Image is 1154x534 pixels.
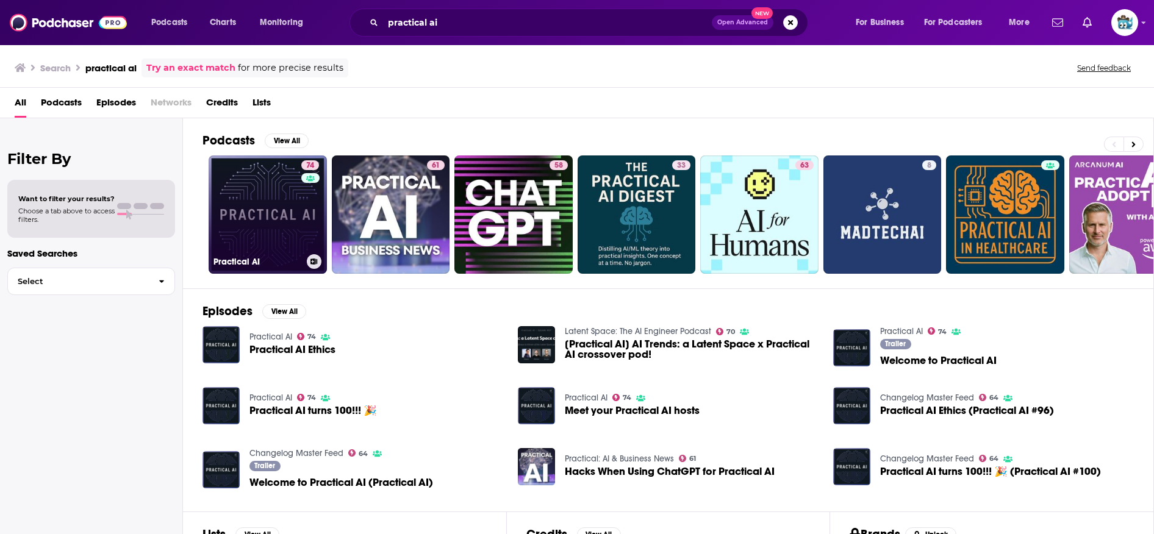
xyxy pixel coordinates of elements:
[1073,63,1134,73] button: Send feedback
[700,155,819,274] a: 63
[254,462,275,469] span: Trailer
[306,160,314,172] span: 74
[238,61,343,75] span: for more precise results
[689,456,696,461] span: 61
[1000,13,1045,32] button: open menu
[518,387,555,424] img: Meet your Practical AI hosts
[202,304,306,319] a: EpisodesView All
[249,332,292,342] a: Practical AI
[202,451,240,488] img: Welcome to Practical AI (Practical AI)
[307,334,316,340] span: 74
[565,454,674,464] a: Practical: AI & Business News
[833,329,870,366] img: Welcome to Practical AI
[361,9,820,37] div: Search podcasts, credits, & more...
[623,395,631,400] span: 74
[7,268,175,295] button: Select
[151,14,187,31] span: Podcasts
[518,326,555,363] img: [Practical AI] AI Trends: a Latent Space x Practical AI crossover pod!
[85,62,137,74] h3: practical ai
[716,328,736,335] a: 70
[359,451,368,457] span: 64
[565,393,607,403] a: Practical AI
[880,405,1054,416] a: Practical AI Ethics (Practical AI #96)
[260,14,303,31] span: Monitoring
[712,15,773,30] button: Open AdvancedNew
[202,326,240,363] img: Practical AI Ethics
[1078,12,1097,33] a: Show notifications dropdown
[928,327,947,335] a: 74
[717,20,768,26] span: Open Advanced
[880,393,974,403] a: Changelog Master Feed
[249,393,292,403] a: Practical AI
[146,61,235,75] a: Try an exact match
[833,448,870,485] img: Practical AI turns 100!!! 🎉 (Practical AI #100)
[677,160,686,172] span: 33
[1047,12,1068,33] a: Show notifications dropdown
[332,155,450,274] a: 61
[1111,9,1138,36] img: User Profile
[751,7,773,19] span: New
[565,466,775,477] span: Hacks When Using ChatGPT for Practical AI
[10,11,127,34] img: Podchaser - Follow, Share and Rate Podcasts
[7,150,175,168] h2: Filter By
[550,160,568,170] a: 58
[297,394,317,401] a: 74
[833,387,870,424] a: Practical AI Ethics (Practical AI #96)
[565,339,819,360] span: [Practical AI] AI Trends: a Latent Space x Practical AI crossover pod!
[989,395,998,400] span: 64
[249,344,335,355] a: Practical AI Ethics
[989,456,998,461] span: 64
[143,13,203,32] button: open menu
[823,155,942,274] a: 8
[880,454,974,464] a: Changelog Master Feed
[922,160,936,170] a: 8
[253,93,271,118] a: Lists
[206,93,238,118] a: Credits
[518,448,555,485] img: Hacks When Using ChatGPT for Practical AI
[847,13,919,32] button: open menu
[249,448,343,458] a: Changelog Master Feed
[565,326,711,336] a: Latent Space: The AI Engineer Podcast
[249,405,377,416] a: Practical AI turns 100!!! 🎉
[800,160,809,172] span: 63
[565,405,700,416] a: Meet your Practical AI hosts
[307,395,316,400] span: 74
[15,93,26,118] a: All
[672,160,690,170] a: 33
[880,355,997,366] a: Welcome to Practical AI
[202,387,240,424] img: Practical AI turns 100!!! 🎉
[202,304,253,319] h2: Episodes
[265,133,309,148] button: View All
[979,394,999,401] a: 64
[554,160,563,172] span: 58
[726,329,735,335] span: 70
[679,455,697,462] a: 61
[41,93,82,118] a: Podcasts
[454,155,573,274] a: 58
[916,13,1000,32] button: open menu
[1009,14,1030,31] span: More
[924,14,983,31] span: For Podcasters
[40,62,71,74] h3: Search
[249,477,433,488] a: Welcome to Practical AI (Practical AI)
[202,133,255,148] h2: Podcasts
[96,93,136,118] span: Episodes
[795,160,814,170] a: 63
[202,133,309,148] a: PodcastsView All
[151,93,192,118] span: Networks
[880,326,923,336] a: Practical AI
